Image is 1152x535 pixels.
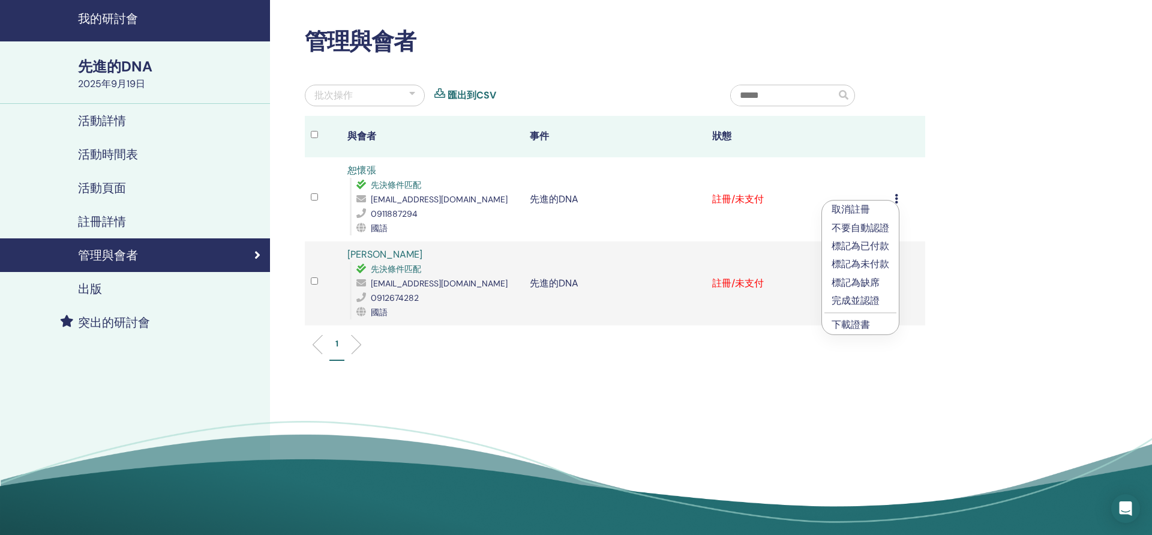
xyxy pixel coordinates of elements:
[1111,494,1140,523] div: 開啟對講信使
[78,282,102,296] h4: 出版
[371,292,419,303] span: 0912674282
[832,318,870,331] a: 下載證書
[524,157,706,241] td: 先進的DNA
[78,113,126,128] h4: 活動詳情
[78,147,138,162] h4: 活動時間表
[832,239,889,253] p: 標記為已付款
[78,77,263,91] div: 2025年9月19日
[524,116,706,157] th: 事件
[78,56,263,77] div: 先進的DNA
[832,294,889,308] p: 完成並認證
[371,307,388,318] span: 國語
[832,276,889,290] p: 標記為缺席
[371,264,421,274] span: 先決條件匹配
[78,315,150,330] h4: 突出的研討會
[371,194,508,205] span: [EMAIL_ADDRESS][DOMAIN_NAME]
[371,223,388,234] span: 國語
[341,116,524,157] th: 與會者
[832,202,889,217] p: 取消註冊
[524,241,706,325] td: 先進的DNA
[371,208,418,219] span: 0911887294
[371,180,421,190] span: 先決條件匹配
[78,11,263,26] h4: 我的研討會
[305,28,925,56] h2: 管理與會者
[371,278,508,289] span: [EMAIL_ADDRESS][DOMAIN_NAME]
[78,181,126,195] h4: 活動頁面
[78,248,138,262] h4: 管理與會者
[314,88,353,103] div: 批次操作
[832,221,889,235] p: 不要自動認證
[448,88,496,103] a: 匯出到CSV
[706,116,889,157] th: 狀態
[71,56,270,91] a: 先進的DNA2025年9月19日
[78,214,126,229] h4: 註冊詳情
[335,337,338,350] p: 1
[347,164,376,177] a: 恕懷張
[347,248,422,261] a: [PERSON_NAME]
[832,257,889,271] p: 標記為未付款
